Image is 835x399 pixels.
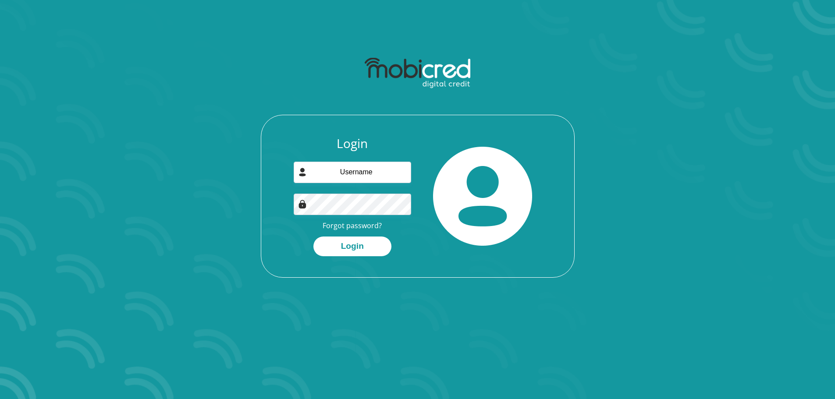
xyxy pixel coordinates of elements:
h3: Login [294,136,411,151]
input: Username [294,162,411,183]
img: Image [298,200,307,208]
img: user-icon image [298,168,307,177]
img: mobicred logo [365,58,470,88]
button: Login [313,237,391,256]
a: Forgot password? [323,221,382,230]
